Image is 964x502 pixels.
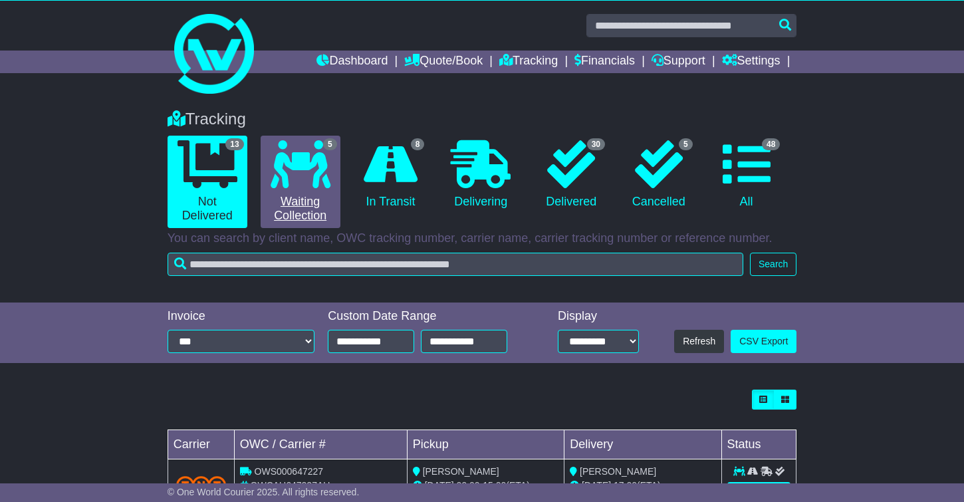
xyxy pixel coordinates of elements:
[161,110,804,129] div: Tracking
[425,480,454,491] span: [DATE]
[168,136,247,228] a: 13 Not Delivered
[411,138,425,150] span: 8
[413,479,558,493] div: - (ETA)
[168,231,797,246] p: You can search by client name, OWC tracking number, carrier name, carrier tracking number or refe...
[570,479,715,493] div: (ETA)
[404,51,483,73] a: Quote/Book
[622,136,696,214] a: 5 Cancelled
[168,430,234,459] td: Carrier
[316,51,388,73] a: Dashboard
[614,480,637,491] span: 17:00
[587,138,605,150] span: 30
[558,309,639,324] div: Display
[168,309,315,324] div: Invoice
[225,138,243,150] span: 13
[483,480,506,491] span: 15:00
[582,480,611,491] span: [DATE]
[407,430,564,459] td: Pickup
[441,136,521,214] a: Delivering
[234,430,407,459] td: OWC / Carrier #
[574,51,635,73] a: Financials
[709,136,784,214] a: 48 All
[534,136,608,214] a: 30 Delivered
[499,51,558,73] a: Tracking
[328,309,529,324] div: Custom Date Range
[731,330,796,353] a: CSV Export
[564,430,721,459] td: Delivery
[750,253,796,276] button: Search
[580,466,656,477] span: [PERSON_NAME]
[354,136,428,214] a: 8 In Transit
[261,136,340,228] a: 5 Waiting Collection
[323,138,337,150] span: 5
[176,476,226,494] img: TNT_Domestic.png
[674,330,724,353] button: Refresh
[457,480,480,491] span: 09:00
[721,430,796,459] td: Status
[652,51,705,73] a: Support
[423,466,499,477] span: [PERSON_NAME]
[251,480,330,491] span: OWCAU647227AU
[679,138,693,150] span: 5
[722,51,781,73] a: Settings
[762,138,780,150] span: 48
[255,466,324,477] span: OWS000647227
[168,487,360,497] span: © One World Courier 2025. All rights reserved.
